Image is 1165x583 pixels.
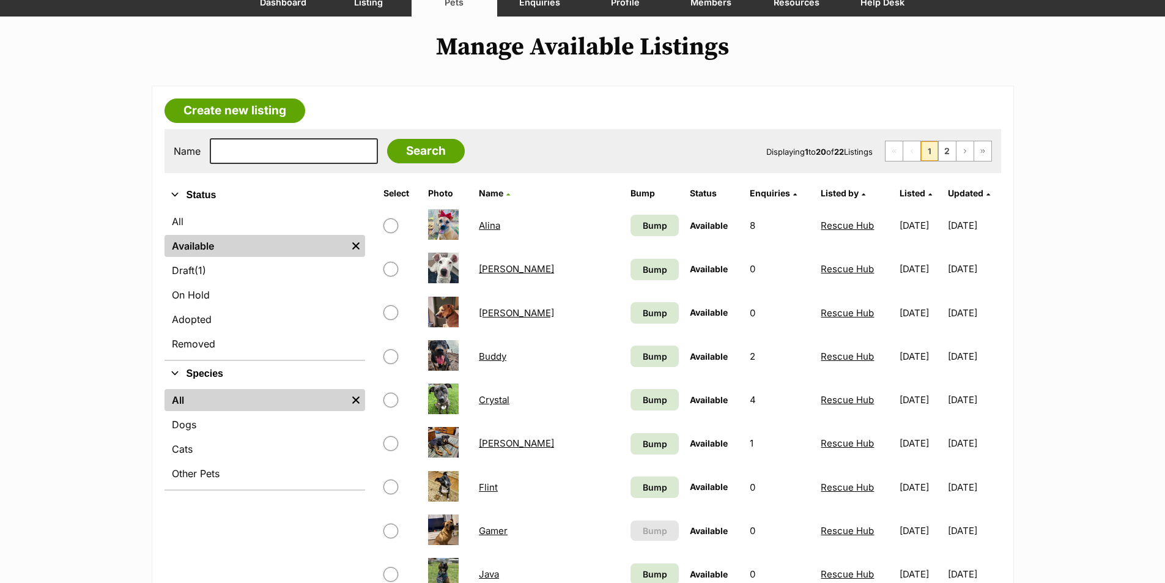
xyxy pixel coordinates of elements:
[948,379,1000,421] td: [DATE]
[631,477,679,498] a: Bump
[347,389,365,411] a: Remove filter
[165,387,365,489] div: Species
[631,302,679,324] a: Bump
[479,188,503,198] span: Name
[643,219,667,232] span: Bump
[821,525,874,537] a: Rescue Hub
[690,351,728,362] span: Available
[643,481,667,494] span: Bump
[631,346,679,367] a: Bump
[379,184,422,203] th: Select
[165,366,365,382] button: Species
[479,307,554,319] a: [PERSON_NAME]
[895,292,947,334] td: [DATE]
[750,188,797,198] a: Enquiries
[948,188,983,198] span: Updated
[479,263,554,275] a: [PERSON_NAME]
[165,235,347,257] a: Available
[643,350,667,363] span: Bump
[690,395,728,405] span: Available
[479,525,508,537] a: Gamer
[886,141,903,161] span: First page
[895,466,947,508] td: [DATE]
[948,188,990,198] a: Updated
[631,521,679,541] button: Bump
[685,184,744,203] th: Status
[631,259,679,280] a: Bump
[643,263,667,276] span: Bump
[821,351,874,362] a: Rescue Hub
[479,220,500,231] a: Alina
[948,248,1000,290] td: [DATE]
[643,524,667,537] span: Bump
[948,292,1000,334] td: [DATE]
[479,351,506,362] a: Buddy
[745,510,815,552] td: 0
[816,147,826,157] strong: 20
[895,422,947,464] td: [DATE]
[821,188,865,198] a: Listed by
[745,204,815,247] td: 8
[948,466,1000,508] td: [DATE]
[885,141,992,162] nav: Pagination
[690,569,728,579] span: Available
[631,433,679,455] a: Bump
[165,210,365,232] a: All
[690,264,728,274] span: Available
[165,259,365,281] a: Draft
[948,510,1000,552] td: [DATE]
[626,184,684,203] th: Bump
[479,188,510,198] a: Name
[821,188,859,198] span: Listed by
[690,525,728,536] span: Available
[821,394,874,406] a: Rescue Hub
[821,263,874,275] a: Rescue Hub
[821,481,874,493] a: Rescue Hub
[690,481,728,492] span: Available
[631,389,679,410] a: Bump
[690,307,728,317] span: Available
[643,393,667,406] span: Bump
[165,208,365,360] div: Status
[903,141,920,161] span: Previous page
[745,248,815,290] td: 0
[900,188,932,198] a: Listed
[165,284,365,306] a: On Hold
[948,335,1000,377] td: [DATE]
[165,333,365,355] a: Removed
[895,379,947,421] td: [DATE]
[895,248,947,290] td: [DATE]
[165,414,365,436] a: Dogs
[165,98,305,123] a: Create new listing
[479,568,499,580] a: Java
[347,235,365,257] a: Remove filter
[895,510,947,552] td: [DATE]
[479,437,554,449] a: [PERSON_NAME]
[895,335,947,377] td: [DATE]
[479,394,509,406] a: Crystal
[821,437,874,449] a: Rescue Hub
[643,437,667,450] span: Bump
[834,147,844,157] strong: 22
[895,204,947,247] td: [DATE]
[165,438,365,460] a: Cats
[690,220,728,231] span: Available
[921,141,938,161] span: Page 1
[165,389,347,411] a: All
[948,204,1000,247] td: [DATE]
[631,215,679,236] a: Bump
[479,481,498,493] a: Flint
[165,187,365,203] button: Status
[821,568,874,580] a: Rescue Hub
[821,307,874,319] a: Rescue Hub
[643,306,667,319] span: Bump
[165,308,365,330] a: Adopted
[745,335,815,377] td: 2
[939,141,956,161] a: Page 2
[423,184,473,203] th: Photo
[900,188,925,198] span: Listed
[174,146,201,157] label: Name
[745,379,815,421] td: 4
[745,466,815,508] td: 0
[387,139,465,163] input: Search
